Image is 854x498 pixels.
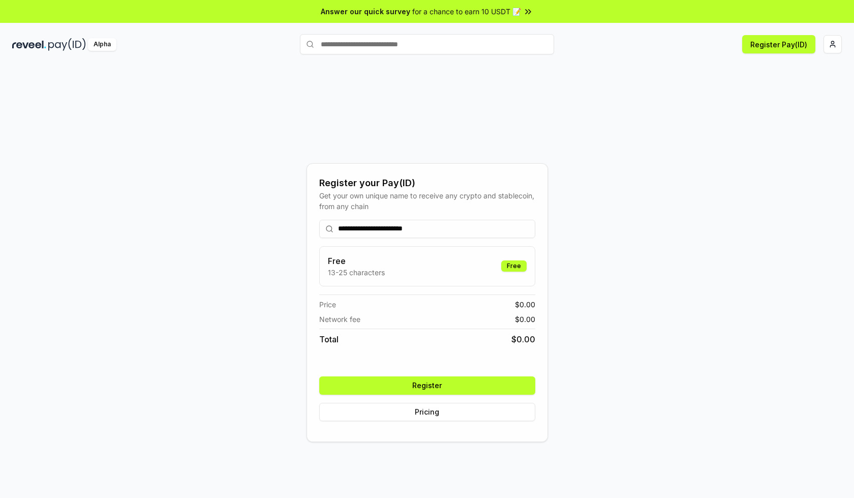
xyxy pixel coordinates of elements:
button: Register Pay(ID) [742,35,815,53]
img: reveel_dark [12,38,46,51]
span: Network fee [319,314,360,325]
button: Register [319,376,535,395]
span: Answer our quick survey [321,6,410,17]
div: Get your own unique name to receive any crypto and stablecoin, from any chain [319,190,535,212]
img: pay_id [48,38,86,51]
div: Free [501,260,527,272]
span: Total [319,333,339,345]
p: 13-25 characters [328,267,385,278]
div: Alpha [88,38,116,51]
div: Register your Pay(ID) [319,176,535,190]
span: $ 0.00 [511,333,535,345]
span: for a chance to earn 10 USDT 📝 [412,6,521,17]
span: $ 0.00 [515,314,535,325]
span: Price [319,299,336,310]
h3: Free [328,255,385,267]
button: Pricing [319,403,535,421]
span: $ 0.00 [515,299,535,310]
